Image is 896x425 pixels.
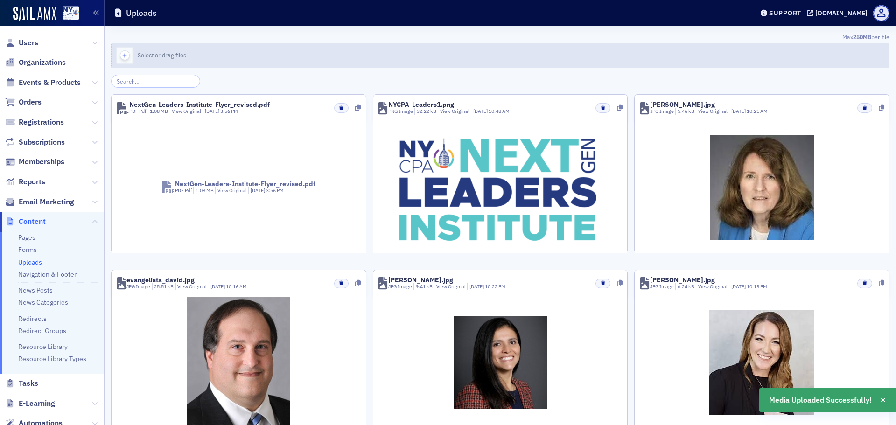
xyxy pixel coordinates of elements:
[731,283,747,290] span: [DATE]
[18,286,53,294] a: News Posts
[19,137,65,147] span: Subscriptions
[129,101,270,108] div: NextGen-Leaders-Institute-Flyer_revised.pdf
[19,216,46,227] span: Content
[489,108,510,114] span: 10:48 AM
[675,283,694,291] div: 6.24 kB
[650,277,715,283] div: [PERSON_NAME].jpg
[414,108,436,115] div: 32.22 kB
[698,108,728,114] a: View Original
[63,6,79,21] img: SailAMX
[815,9,868,17] div: [DOMAIN_NAME]
[19,117,64,127] span: Registrations
[126,277,195,283] div: evangelista_david.jpg
[19,378,38,389] span: Tasks
[853,33,871,41] span: 250MB
[5,378,38,389] a: Tasks
[747,283,767,290] span: 10:19 PM
[747,108,768,114] span: 10:21 AM
[473,108,489,114] span: [DATE]
[266,187,284,194] span: 3:56 PM
[126,7,157,19] h1: Uploads
[19,177,45,187] span: Reports
[5,97,42,107] a: Orders
[769,395,872,406] span: Media Uploaded Successfully!
[469,283,485,290] span: [DATE]
[19,38,38,48] span: Users
[18,298,68,307] a: News Categories
[177,283,207,290] a: View Original
[650,283,674,291] div: JPG Image
[18,233,35,242] a: Pages
[5,157,64,167] a: Memberships
[18,355,86,363] a: Resource Library Types
[18,245,37,254] a: Forms
[19,197,74,207] span: Email Marketing
[485,283,505,290] span: 10:22 PM
[193,187,214,195] div: 1.08 MB
[18,314,47,323] a: Redirects
[388,101,454,108] div: NYCPA-Leaders1.png
[152,283,174,291] div: 25.51 kB
[138,51,186,59] span: Select or drag files
[175,181,315,187] div: NextGen-Leaders-Institute-Flyer_revised.pdf
[413,283,433,291] div: 9.41 kB
[210,283,226,290] span: [DATE]
[217,187,247,194] a: View Original
[731,108,747,114] span: [DATE]
[13,7,56,21] img: SailAMX
[388,108,413,115] div: PNG Image
[56,6,79,22] a: View Homepage
[205,108,220,114] span: [DATE]
[175,187,192,195] div: PDF Pdf
[18,258,42,266] a: Uploads
[807,10,871,16] button: [DOMAIN_NAME]
[388,283,412,291] div: JPG Image
[650,101,715,108] div: [PERSON_NAME].jpg
[5,38,38,48] a: Users
[226,283,247,290] span: 10:16 AM
[129,108,146,115] div: PDF Pdf
[251,187,266,194] span: [DATE]
[19,77,81,88] span: Events & Products
[440,108,469,114] a: View Original
[873,5,889,21] span: Profile
[436,283,466,290] a: View Original
[126,283,150,291] div: JPG Image
[111,75,200,88] input: Search…
[148,108,168,115] div: 1.08 MB
[18,327,66,335] a: Redirect Groups
[220,108,238,114] span: 3:56 PM
[675,108,694,115] div: 5.46 kB
[19,398,55,409] span: E-Learning
[19,157,64,167] span: Memberships
[5,117,64,127] a: Registrations
[388,277,453,283] div: [PERSON_NAME].jpg
[769,9,801,17] div: Support
[18,342,68,351] a: Resource Library
[19,97,42,107] span: Orders
[698,283,728,290] a: View Original
[172,108,201,114] a: View Original
[5,177,45,187] a: Reports
[5,216,46,227] a: Content
[5,197,74,207] a: Email Marketing
[5,398,55,409] a: E-Learning
[650,108,674,115] div: JPG Image
[5,57,66,68] a: Organizations
[19,57,66,68] span: Organizations
[18,270,77,279] a: Navigation & Footer
[5,77,81,88] a: Events & Products
[111,33,889,43] div: Max per file
[111,43,889,68] button: Select or drag files
[5,137,65,147] a: Subscriptions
